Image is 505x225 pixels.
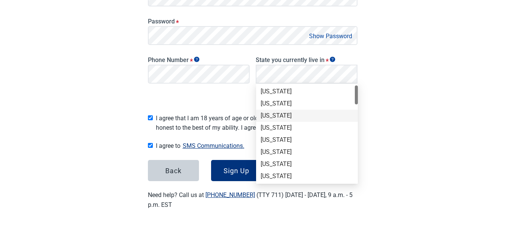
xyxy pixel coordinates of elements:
[211,160,262,181] button: Sign Up
[261,172,353,180] div: [US_STATE]
[256,110,358,122] div: Arizona
[261,136,353,144] div: [US_STATE]
[256,134,358,146] div: California
[307,31,354,41] button: Show Password
[261,87,353,96] div: [US_STATE]
[256,146,358,158] div: Colorado
[165,167,182,174] div: Back
[256,89,357,98] span: Please select a state.
[256,85,358,98] div: Alabama
[148,18,357,25] label: Password
[261,124,353,132] div: [US_STATE]
[256,98,358,110] div: Alaska
[148,160,199,181] button: Back
[156,113,357,132] span: I agree that I am 18 years of age or older and all of my responses are honest to the best of my a...
[256,158,358,170] div: Connecticut
[156,141,357,151] span: I agree to
[148,56,250,64] label: Phone Number
[256,170,358,182] div: Delaware
[194,57,199,62] span: Show tooltip
[330,57,335,62] span: Show tooltip
[261,112,353,120] div: [US_STATE]
[148,191,353,208] label: Need help? Call us at (TTY 711) [DATE] - [DATE], 9 a.m. - 5 p.m. EST
[261,148,353,156] div: [US_STATE]
[261,160,353,168] div: [US_STATE]
[205,191,255,199] a: [PHONE_NUMBER]
[224,167,249,174] div: Sign Up
[180,141,247,151] button: Show SMS communications details
[256,122,358,134] div: Arkansas
[256,56,357,64] label: State you currently live in
[261,99,353,108] div: [US_STATE]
